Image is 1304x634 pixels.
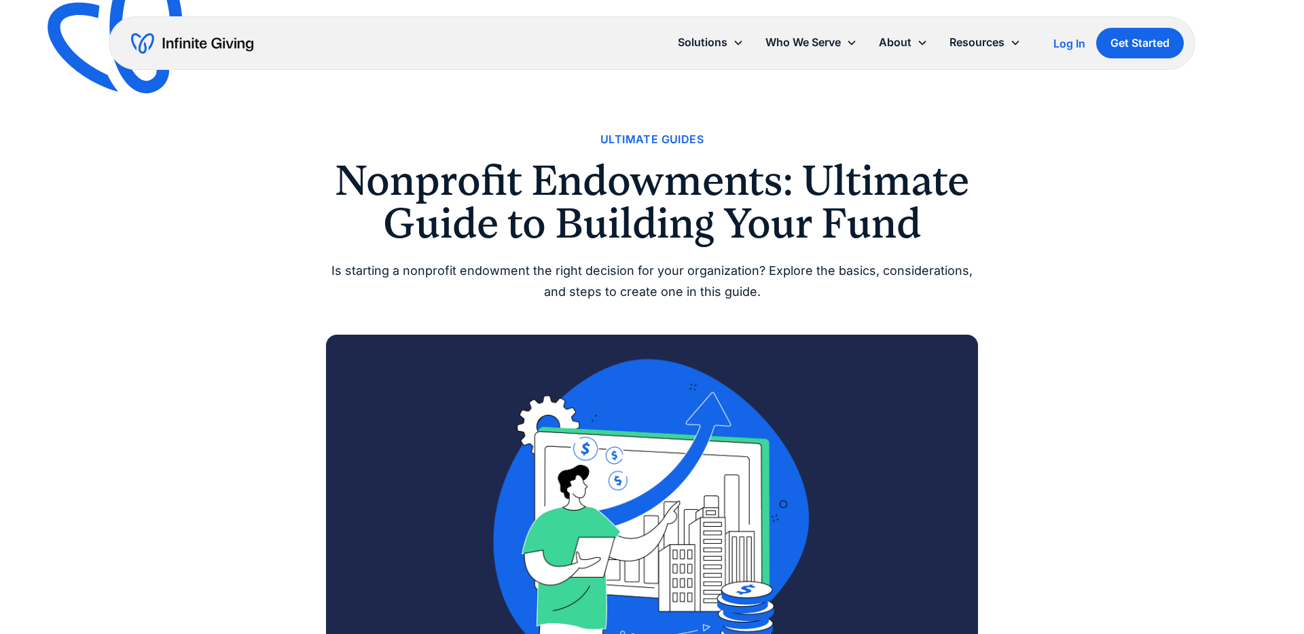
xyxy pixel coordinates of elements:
[678,33,727,52] div: Solutions
[755,28,868,57] div: Who We Serve
[667,28,755,57] div: Solutions
[949,33,1004,52] div: Resources
[326,261,978,302] div: Is starting a nonprofit endowment the right decision for your organization? Explore the basics, c...
[868,28,939,57] div: About
[939,28,1032,57] div: Resources
[879,33,911,52] div: About
[1096,28,1184,58] a: Get Started
[326,160,978,244] h1: Nonprofit Endowments: Ultimate Guide to Building Your Fund
[1053,35,1085,52] a: Log In
[1053,38,1085,49] div: Log In
[600,130,704,149] a: Ultimate Guides
[765,33,841,52] div: Who We Serve
[131,33,253,54] a: home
